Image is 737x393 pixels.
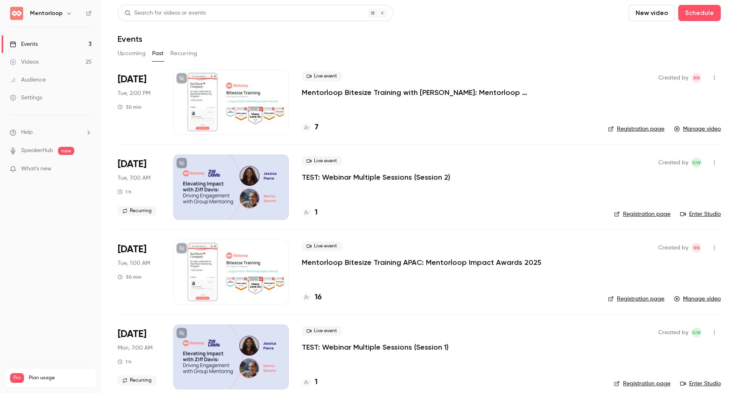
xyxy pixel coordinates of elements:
[118,376,157,385] span: Recurring
[302,241,342,251] span: Live event
[118,189,131,195] div: 1 h
[118,70,160,135] div: Aug 19 Tue, 2:00 PM (Europe/London)
[692,73,701,83] span: Kristin Nankervis
[658,73,688,83] span: Created by
[152,47,164,60] button: Past
[58,147,74,155] span: new
[118,324,160,389] div: Aug 18 Mon, 4:00 PM (Australia/Melbourne)
[694,243,700,253] span: KN
[315,122,318,133] h4: 7
[118,104,142,110] div: 30 min
[21,128,33,137] span: Help
[118,174,150,182] span: Tue, 7:00 AM
[118,206,157,216] span: Recurring
[302,292,322,303] a: 16
[10,373,24,383] span: Pro
[118,158,146,171] span: [DATE]
[125,9,206,17] div: Search for videos or events
[674,125,721,133] a: Manage video
[118,243,146,256] span: [DATE]
[29,375,91,381] span: Plan usage
[10,76,46,84] div: Audience
[614,380,670,388] a: Registration page
[10,40,38,48] div: Events
[118,73,146,86] span: [DATE]
[692,328,701,337] span: Grace Winstanley
[21,165,52,173] span: What's new
[680,210,721,218] a: Enter Studio
[302,88,545,97] a: Mentorloop Bitesize Training with [PERSON_NAME]: Mentorloop Impact Awards
[692,243,701,253] span: Kristin Nankervis
[302,326,342,336] span: Live event
[10,58,39,66] div: Videos
[315,292,322,303] h4: 16
[118,240,160,305] div: Aug 19 Tue, 10:00 AM (Australia/Melbourne)
[30,9,62,17] h6: Mentorloop
[680,380,721,388] a: Enter Studio
[692,328,701,337] span: GW
[608,295,664,303] a: Registration page
[21,146,53,155] a: SpeakerHub
[170,47,198,60] button: Recurring
[118,344,153,352] span: Mon, 7:00 AM
[692,158,701,168] span: GW
[118,328,146,341] span: [DATE]
[118,34,142,44] h1: Events
[694,73,700,83] span: KN
[692,158,701,168] span: Grace Winstanley
[10,128,92,137] li: help-dropdown-opener
[302,71,342,81] span: Live event
[302,258,541,267] a: Mentorloop Bitesize Training APAC: Mentorloop Impact Awards 2025
[302,377,318,388] a: 1
[10,94,42,102] div: Settings
[302,342,449,352] a: TEST: Webinar Multiple Sessions (Session 1)
[118,155,160,219] div: Aug 19 Tue, 4:00 PM (Australia/Melbourne)
[658,158,688,168] span: Created by
[302,207,318,218] a: 1
[118,274,142,280] div: 30 min
[674,295,721,303] a: Manage video
[658,243,688,253] span: Created by
[629,5,675,21] button: New video
[614,210,670,218] a: Registration page
[315,377,318,388] h4: 1
[658,328,688,337] span: Created by
[118,359,131,365] div: 1 h
[118,47,146,60] button: Upcoming
[118,89,150,97] span: Tue, 2:00 PM
[118,259,150,267] span: Tue, 1:00 AM
[608,125,664,133] a: Registration page
[315,207,318,218] h4: 1
[302,172,450,182] a: TEST: Webinar Multiple Sessions (Session 2)
[302,156,342,166] span: Live event
[302,122,318,133] a: 7
[678,5,721,21] button: Schedule
[10,7,23,20] img: Mentorloop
